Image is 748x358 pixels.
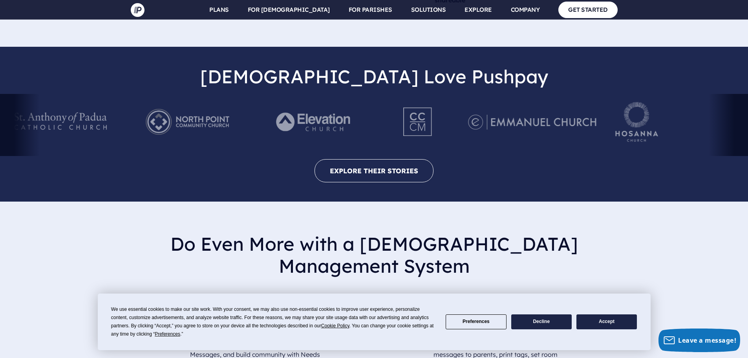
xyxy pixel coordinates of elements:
div: Cookie Consent Prompt [98,294,651,350]
span: Leave a message! [678,336,736,345]
a: EXPLORE THEIR STORIES [315,159,433,182]
img: pp_logos_5 [615,102,658,142]
button: Leave a message! [658,329,740,352]
img: Pushpay_Logo__Elevation [260,100,368,143]
span: Cookie Policy [321,323,349,329]
div: We use essential cookies to make our site work. With your consent, we may also use non-essential ... [111,305,436,338]
img: pp_logos_3 [468,114,596,130]
h2: Do Even More with a [DEMOGRAPHIC_DATA] Management System [137,227,611,284]
h2: [DEMOGRAPHIC_DATA] Love Pushpay [6,59,742,94]
img: Pushpay_Logo__NorthPoint [134,100,241,143]
a: GET STARTED [558,2,618,18]
img: Pushpay_Logo__CCM [387,100,449,143]
button: Decline [511,314,572,330]
button: Preferences [446,314,506,330]
button: Accept [576,314,637,330]
img: Pushpay_Logo__StAnthony [7,100,115,143]
span: Preferences [155,331,180,337]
